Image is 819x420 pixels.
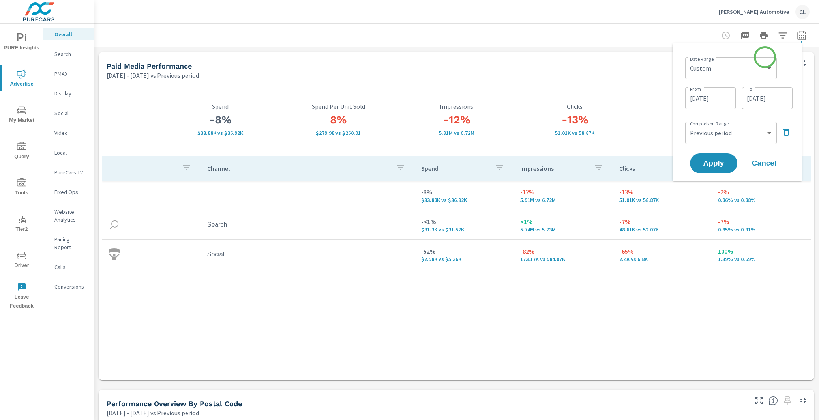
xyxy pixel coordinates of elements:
p: -82% [520,246,607,256]
button: Make Fullscreen [753,394,765,407]
p: 5,913,094 vs 6,715,778 [397,130,516,136]
p: Spend [161,103,279,110]
h3: -12% [397,113,516,127]
p: Impressions [520,164,588,172]
span: Advertise [3,69,41,89]
span: Driver [3,251,41,270]
p: Spend Per Unit Sold [279,103,397,110]
p: -7% [619,217,706,226]
p: -2% [718,187,804,197]
p: 0.85% vs 0.91% [718,226,804,233]
p: -13% [619,187,706,197]
p: PMAX [54,70,87,78]
img: icon-search.svg [108,219,120,231]
span: Understand performance data by postal code. Individual postal codes can be selected and expanded ... [768,396,778,405]
div: Social [43,107,94,119]
p: $2,580 vs $5,356 [421,256,508,262]
div: Calls [43,261,94,273]
p: -7% [718,217,804,226]
div: PureCars TV [43,166,94,178]
div: Fixed Ops [43,186,94,198]
div: Conversions [43,281,94,293]
p: $33,877 vs $36,922 [161,130,279,136]
div: Local [43,147,94,159]
p: <1% [520,217,607,226]
h3: -8% [161,113,279,127]
button: Print Report [756,28,772,43]
p: Social [54,109,87,117]
img: icon-social.svg [108,248,120,260]
button: Apply [690,153,737,173]
p: Calls [54,263,87,271]
button: Cancel [740,153,788,173]
div: Video [43,127,94,139]
div: Search [43,48,94,60]
span: Tools [3,178,41,198]
span: Select a preset date range to save this widget [781,394,794,407]
p: 173,170 vs 984,066 [520,256,607,262]
p: 5,913,094 vs 6,715,778 [520,197,607,203]
span: Tier2 [3,215,41,234]
span: Query [3,142,41,161]
p: -52% [421,246,508,256]
span: My Market [3,106,41,125]
p: 2,399 vs 6,803 [619,256,706,262]
p: Pacing Report [54,235,87,251]
div: Display [43,88,94,99]
button: Apply Filters [775,28,791,43]
p: 48,610 vs 52,065 [619,226,706,233]
button: Select Date Range [794,28,810,43]
span: PURE Insights [3,33,41,52]
p: Overall [54,30,87,38]
div: Overall [43,28,94,40]
span: Leave Feedback [3,282,41,311]
button: Minimize Widget [797,394,810,407]
h3: 8% [279,113,397,127]
div: PMAX [43,68,94,80]
td: Social [201,245,415,264]
div: Website Analytics [43,206,94,226]
p: 5,739,924 vs 5,731,712 [520,226,607,233]
h3: -2% [634,113,752,127]
p: 0.86% vs 0.88% [718,197,804,203]
td: Search [201,215,415,235]
p: Spend [421,164,489,172]
p: Conversions [54,283,87,291]
p: PureCars TV [54,168,87,176]
h5: Paid Media Performance [107,62,192,70]
p: Channel [207,164,390,172]
p: Fixed Ops [54,188,87,196]
p: $279.98 vs $260.01 [279,130,397,136]
p: 51,009 vs 58,868 [619,197,706,203]
p: 0.86% vs 0.88% [634,130,752,136]
p: Clicks [515,103,634,110]
span: Apply [698,160,729,167]
p: $33,877 vs $36,922 [421,197,508,203]
button: Minimize Widget [797,57,810,69]
p: -<1% [421,217,508,226]
p: CTR [634,103,752,110]
button: "Export Report to PDF" [737,28,753,43]
p: [DATE] - [DATE] vs Previous period [107,71,199,80]
p: Local [54,149,87,157]
p: -12% [520,187,607,197]
p: 100% [718,246,804,256]
h3: -13% [515,113,634,127]
p: -65% [619,246,706,256]
h5: Performance Overview By Postal Code [107,399,242,408]
p: Website Analytics [54,208,87,224]
p: Clicks [619,164,687,172]
span: Cancel [748,160,780,167]
p: -8% [421,187,508,197]
p: 51,009 vs 58,868 [515,130,634,136]
div: Pacing Report [43,233,94,253]
div: CL [795,5,810,19]
p: Impressions [397,103,516,110]
p: $31,297 vs $31,566 [421,226,508,233]
p: Display [54,90,87,97]
div: nav menu [0,24,43,314]
p: [PERSON_NAME] Automotive [719,8,789,15]
p: Video [54,129,87,137]
p: Search [54,50,87,58]
p: [DATE] - [DATE] vs Previous period [107,408,199,418]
